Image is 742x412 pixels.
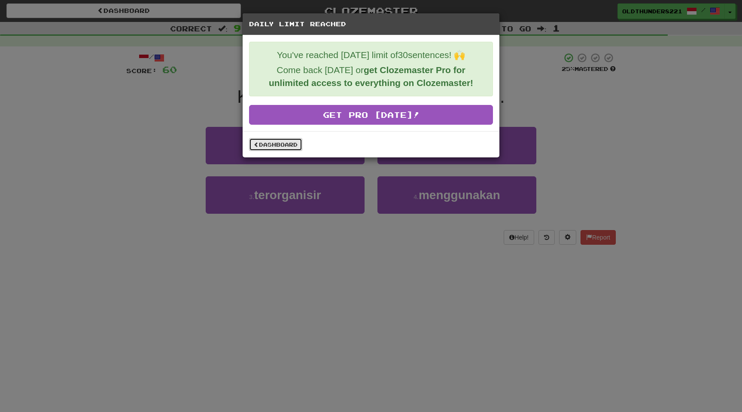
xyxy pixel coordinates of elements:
p: Come back [DATE] or [256,64,486,89]
strong: get Clozemaster Pro for unlimited access to everything on Clozemaster! [269,65,473,88]
p: You've reached [DATE] limit of 30 sentences! 🙌 [256,49,486,61]
h5: Daily Limit Reached [249,20,493,28]
a: Dashboard [249,138,302,151]
a: Get Pro [DATE]! [249,105,493,125]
